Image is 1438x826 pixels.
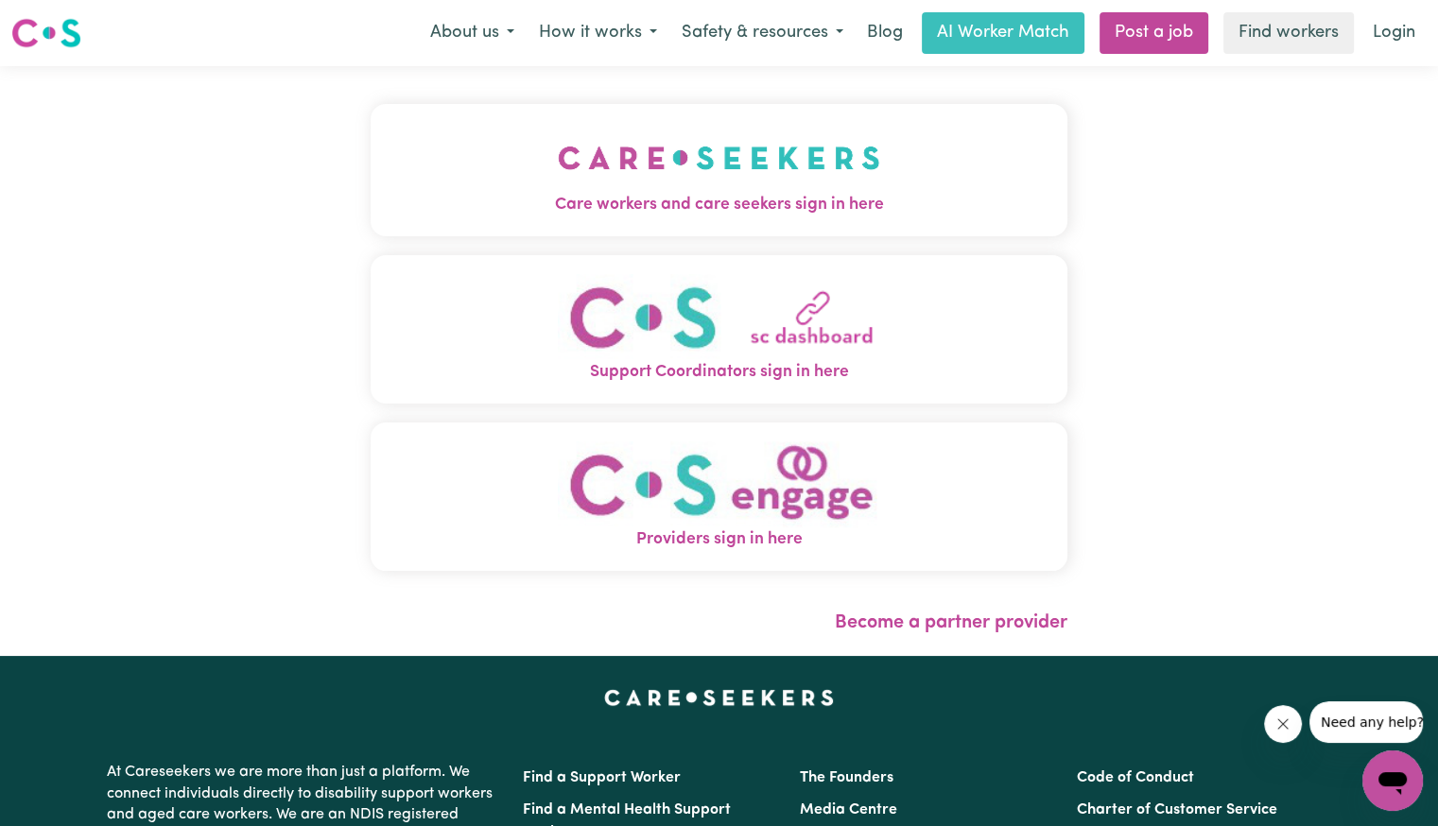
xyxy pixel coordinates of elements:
[418,13,527,53] button: About us
[604,690,834,705] a: Careseekers home page
[800,802,897,817] a: Media Centre
[1264,705,1302,743] iframe: Close message
[371,527,1067,552] span: Providers sign in here
[1309,701,1423,743] iframe: Message from company
[371,255,1067,404] button: Support Coordinators sign in here
[371,193,1067,217] span: Care workers and care seekers sign in here
[371,360,1067,385] span: Support Coordinators sign in here
[11,11,81,55] a: Careseekers logo
[527,13,669,53] button: How it works
[1077,770,1194,785] a: Code of Conduct
[371,422,1067,571] button: Providers sign in here
[922,12,1084,54] a: AI Worker Match
[1362,750,1423,811] iframe: Button to launch messaging window
[669,13,856,53] button: Safety & resources
[1361,12,1427,54] a: Login
[1223,12,1354,54] a: Find workers
[11,16,81,50] img: Careseekers logo
[800,770,893,785] a: The Founders
[856,12,914,54] a: Blog
[371,104,1067,236] button: Care workers and care seekers sign in here
[523,770,681,785] a: Find a Support Worker
[1077,802,1277,817] a: Charter of Customer Service
[1100,12,1208,54] a: Post a job
[835,613,1067,632] a: Become a partner provider
[11,13,114,28] span: Need any help?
